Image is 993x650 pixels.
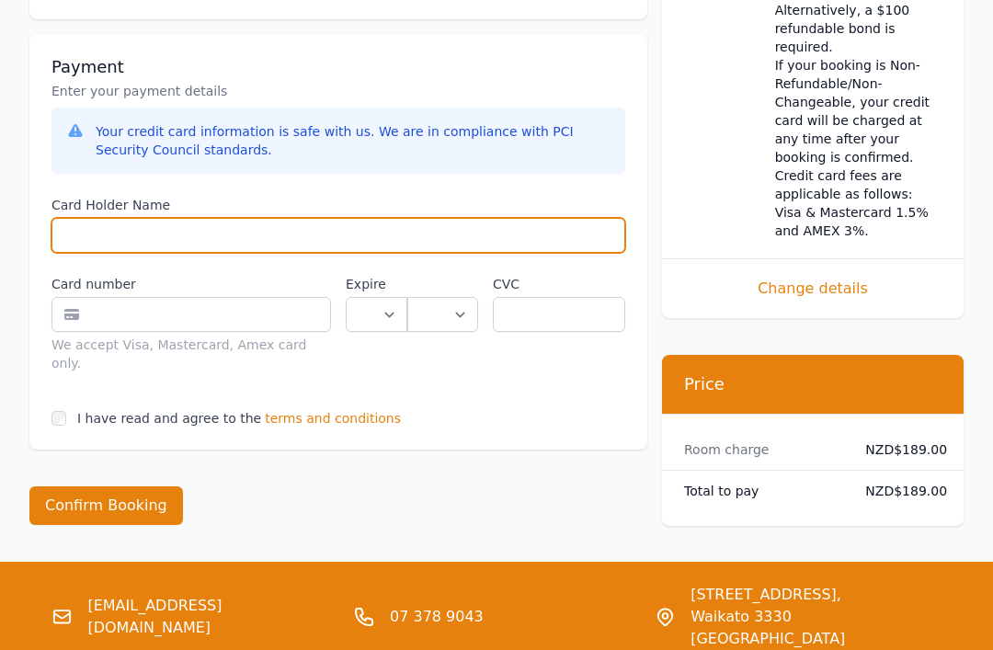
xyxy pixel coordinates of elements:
[684,481,850,499] dt: Total to pay
[29,486,183,525] button: Confirm Booking
[77,411,261,426] label: I have read and agree to the
[407,275,479,293] label: .
[51,196,625,214] label: Card Holder Name
[87,595,338,639] a: [EMAIL_ADDRESS][DOMAIN_NAME]
[51,275,331,293] label: Card number
[684,277,942,299] span: Change details
[865,481,942,499] dd: NZD$189.00
[684,372,942,394] h3: Price
[265,409,401,428] span: terms and conditions
[51,56,625,78] h3: Payment
[51,336,331,372] div: We accept Visa, Mastercard, Amex card only.
[390,606,484,628] a: 07 378 9043
[51,82,625,100] p: Enter your payment details
[346,275,407,293] label: Expire
[96,122,611,159] div: Your credit card information is safe with us. We are in compliance with PCI Security Council stan...
[493,275,625,293] label: CVC
[865,439,942,458] dd: NZD$189.00
[684,439,850,458] dt: Room charge
[691,606,942,650] span: Waikato 3330 [GEOGRAPHIC_DATA]
[691,584,942,606] span: [STREET_ADDRESS],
